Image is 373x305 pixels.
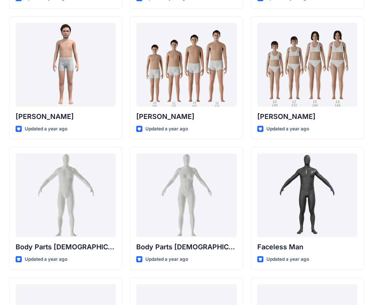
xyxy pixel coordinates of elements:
p: [PERSON_NAME] [136,111,236,122]
p: [PERSON_NAME] [16,111,116,122]
p: Updated a year ago [25,255,67,263]
a: Faceless Man [257,153,357,237]
p: Body Parts [DEMOGRAPHIC_DATA] [136,242,236,252]
a: Body Parts Male [16,153,116,237]
a: Brandon [136,23,236,107]
p: Updated a year ago [266,255,309,263]
a: Body Parts Female [136,153,236,237]
p: Updated a year ago [25,125,67,133]
p: Updated a year ago [145,255,188,263]
p: [PERSON_NAME] [257,111,357,122]
a: Emil [16,23,116,107]
p: Updated a year ago [266,125,309,133]
p: Body Parts [DEMOGRAPHIC_DATA] [16,242,116,252]
a: Brenda [257,23,357,107]
p: Updated a year ago [145,125,188,133]
p: Faceless Man [257,242,357,252]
